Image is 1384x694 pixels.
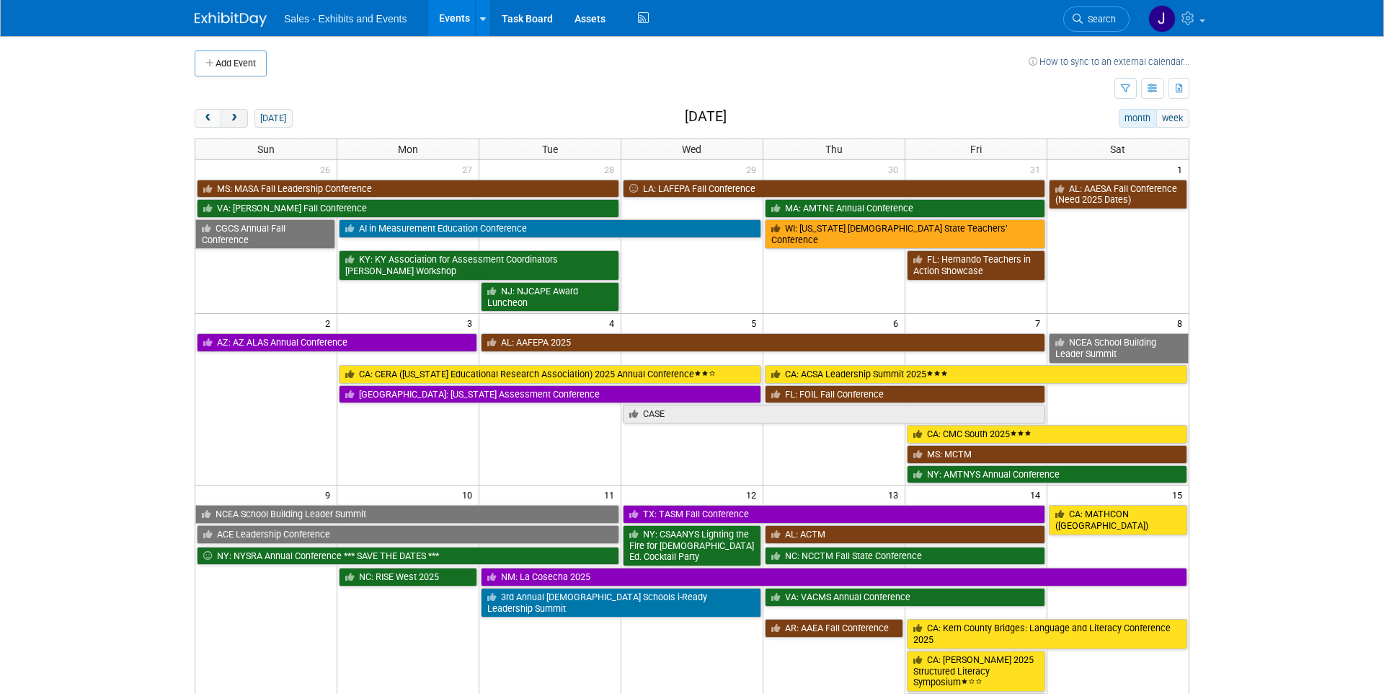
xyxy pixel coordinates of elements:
[339,568,477,587] a: NC: RISE West 2025
[907,250,1045,280] a: FL: Hernando Teachers in Action Showcase
[765,385,1045,404] a: FL: FOIL Fall Conference
[257,144,275,155] span: Sun
[1049,505,1187,535] a: CA: MATHCON ([GEOGRAPHIC_DATA])
[603,160,621,178] span: 28
[1029,160,1047,178] span: 31
[197,333,477,352] a: AZ: AZ ALAS Annual Conference
[907,445,1187,464] a: MS: MCTM
[745,486,763,504] span: 12
[765,219,1045,249] a: WI: [US_STATE] [DEMOGRAPHIC_DATA] State Teachers’ Conference
[1029,486,1047,504] span: 14
[197,525,619,544] a: ACE Leadership Conference
[623,180,1045,198] a: LA: LAFEPA Fall Conference
[907,465,1187,484] a: NY: AMTNYS Annual Conference
[324,486,337,504] span: 9
[682,144,701,155] span: Wed
[765,365,1187,384] a: CA: ACSA Leadership Summit 2025
[887,160,905,178] span: 30
[197,180,619,198] a: MS: MASA Fall Leadership Conference
[481,282,619,312] a: NJ: NJCAPE Award Luncheon
[745,160,763,178] span: 29
[1119,109,1157,128] button: month
[195,50,267,76] button: Add Event
[608,314,621,332] span: 4
[765,547,1045,566] a: NC: NCCTM Fall State Conference
[750,314,763,332] span: 5
[623,405,1045,423] a: CASE
[195,109,221,128] button: prev
[324,314,337,332] span: 2
[765,199,1045,218] a: MA: AMTNE Annual Conference
[1110,144,1125,155] span: Sat
[195,505,619,524] a: NCEA School Building Leader Summit
[1156,109,1189,128] button: week
[1029,56,1189,67] a: How to sync to an external calendar...
[623,525,761,566] a: NY: CSAANYS Lighting the Fire for [DEMOGRAPHIC_DATA] Ed. Cocktail Party
[339,250,619,280] a: KY: KY Association for Assessment Coordinators [PERSON_NAME] Workshop
[1034,314,1047,332] span: 7
[195,219,335,249] a: CGCS Annual Fall Conference
[765,588,1045,607] a: VA: VACMS Annual Conference
[1049,333,1189,363] a: NCEA School Building Leader Summit
[970,144,982,155] span: Fri
[623,505,1045,524] a: TX: TASM Fall Conference
[1176,314,1189,332] span: 8
[1148,5,1176,32] img: Joe Quinn
[339,365,761,384] a: CA: CERA ([US_STATE] Educational Research Association) 2025 Annual Conference
[481,568,1187,587] a: NM: La Cosecha 2025
[481,333,1044,352] a: AL: AAFEPA 2025
[825,144,843,155] span: Thu
[1083,14,1116,25] span: Search
[466,314,479,332] span: 3
[195,12,267,27] img: ExhibitDay
[907,651,1045,692] a: CA: [PERSON_NAME] 2025 Structured Literacy Symposium
[461,486,479,504] span: 10
[685,109,727,125] h2: [DATE]
[481,588,761,618] a: 3rd Annual [DEMOGRAPHIC_DATA] Schools i-Ready Leadership Summit
[197,199,619,218] a: VA: [PERSON_NAME] Fall Conference
[907,619,1187,649] a: CA: Kern County Bridges: Language and Literacy Conference 2025
[339,385,761,404] a: [GEOGRAPHIC_DATA]: [US_STATE] Assessment Conference
[1176,160,1189,178] span: 1
[1063,6,1130,32] a: Search
[398,144,418,155] span: Mon
[765,619,903,638] a: AR: AAEA Fall Conference
[254,109,293,128] button: [DATE]
[542,144,558,155] span: Tue
[907,425,1187,444] a: CA: CMC South 2025
[1171,486,1189,504] span: 15
[765,525,1045,544] a: AL: ACTM
[461,160,479,178] span: 27
[339,219,761,238] a: AI in Measurement Education Conference
[284,13,407,25] span: Sales - Exhibits and Events
[603,486,621,504] span: 11
[221,109,247,128] button: next
[1049,180,1187,209] a: AL: AAESA Fall Conference (Need 2025 Dates)
[892,314,905,332] span: 6
[197,547,619,566] a: NY: NYSRA Annual Conference *** SAVE THE DATES ***
[887,486,905,504] span: 13
[319,160,337,178] span: 26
